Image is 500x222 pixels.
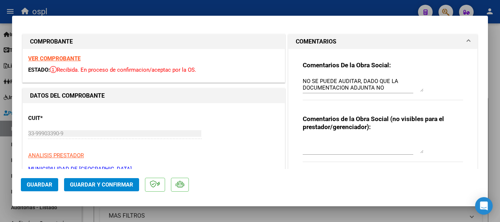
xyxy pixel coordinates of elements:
[28,55,81,62] a: VER COMPROBANTE
[288,34,477,49] mat-expansion-panel-header: COMENTARIOS
[27,181,52,188] span: Guardar
[303,61,391,69] strong: Comentarios De la Obra Social:
[296,37,336,46] h1: COMENTARIOS
[64,178,139,191] button: Guardar y Confirmar
[303,115,444,131] strong: Comentarios de la Obra Social (no visibles para el prestador/gerenciador):
[28,165,279,173] p: MUNICIPALIDAD DE [GEOGRAPHIC_DATA]
[28,114,104,123] p: CUIT
[28,67,50,73] span: ESTADO:
[70,181,133,188] span: Guardar y Confirmar
[30,38,73,45] strong: COMPROBANTE
[21,178,58,191] button: Guardar
[30,92,105,99] strong: DATOS DEL COMPROBANTE
[50,67,196,73] span: Recibida. En proceso de confirmacion/aceptac por la OS.
[475,197,493,215] div: Open Intercom Messenger
[288,49,477,181] div: COMENTARIOS
[28,152,84,159] span: ANALISIS PRESTADOR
